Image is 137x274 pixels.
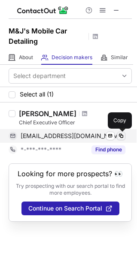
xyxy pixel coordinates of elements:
[52,54,92,61] span: Decision makers
[17,5,69,15] img: ContactOut v5.3.10
[18,170,123,178] header: Looking for more prospects? 👀
[21,202,119,215] button: Continue on Search Portal
[13,72,66,80] div: Select department
[21,132,124,140] span: [EMAIL_ADDRESS][DOMAIN_NAME]
[15,183,125,196] p: Try prospecting with our search portal to find more employees.
[19,109,76,118] div: [PERSON_NAME]
[28,205,102,212] span: Continue on Search Portal
[19,119,132,126] div: Chief Executive Officer
[20,91,54,98] span: Select all (1)
[111,54,128,61] span: Similar
[19,54,33,61] span: About
[9,26,86,46] h1: M&J's Mobile Car Detailing
[91,145,125,154] button: Reveal Button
